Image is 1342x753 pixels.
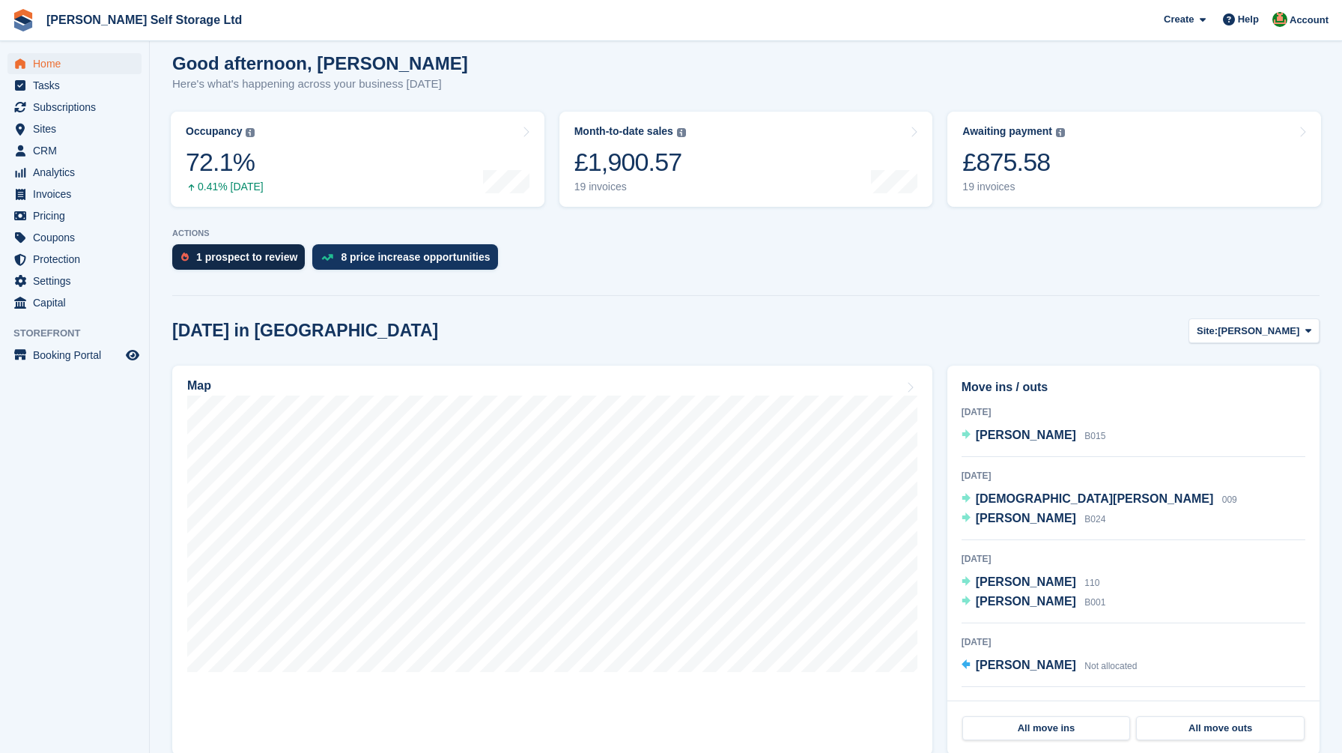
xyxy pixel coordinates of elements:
[1084,578,1099,588] span: 110
[1238,12,1259,27] span: Help
[33,227,123,248] span: Coupons
[7,97,142,118] a: menu
[976,659,1076,671] span: [PERSON_NAME]
[33,184,123,205] span: Invoices
[33,345,123,366] span: Booking Portal
[7,140,142,161] a: menu
[171,112,544,207] a: Occupancy 72.1% 0.41% [DATE]
[1290,13,1329,28] span: Account
[312,244,505,277] a: 8 price increase opportunities
[962,593,1106,612] a: [PERSON_NAME] B001
[962,405,1305,419] div: [DATE]
[962,635,1305,649] div: [DATE]
[1084,431,1105,441] span: B015
[181,252,189,261] img: prospect-51fa495bee0391a8d652442698ab0144808aea92771e9ea1ae160a38d050c398.svg
[7,270,142,291] a: menu
[172,53,468,73] h1: Good afternoon, [PERSON_NAME]
[7,205,142,226] a: menu
[976,575,1076,588] span: [PERSON_NAME]
[962,125,1052,138] div: Awaiting payment
[677,128,686,137] img: icon-info-grey-7440780725fd019a000dd9b08b2336e03edf1995a4989e88bcd33f0948082b44.svg
[1218,324,1299,339] span: [PERSON_NAME]
[196,251,297,263] div: 1 prospect to review
[124,346,142,364] a: Preview store
[962,509,1106,529] a: [PERSON_NAME] B024
[962,716,1131,740] a: All move ins
[976,595,1076,608] span: [PERSON_NAME]
[33,118,123,139] span: Sites
[7,249,142,270] a: menu
[1136,716,1305,740] a: All move outs
[574,125,673,138] div: Month-to-date sales
[976,492,1214,505] span: [DEMOGRAPHIC_DATA][PERSON_NAME]
[33,292,123,313] span: Capital
[559,112,933,207] a: Month-to-date sales £1,900.57 19 invoices
[33,140,123,161] span: CRM
[172,229,1320,238] p: ACTIONS
[1197,324,1218,339] span: Site:
[976,512,1076,524] span: [PERSON_NAME]
[1222,495,1237,505] span: 009
[1084,514,1105,524] span: B024
[7,184,142,205] a: menu
[246,128,255,137] img: icon-info-grey-7440780725fd019a000dd9b08b2336e03edf1995a4989e88bcd33f0948082b44.svg
[962,469,1305,483] div: [DATE]
[186,147,264,178] div: 72.1%
[33,53,123,74] span: Home
[40,7,248,32] a: [PERSON_NAME] Self Storage Ltd
[186,181,264,193] div: 0.41% [DATE]
[962,147,1065,178] div: £875.58
[7,118,142,139] a: menu
[1084,661,1137,671] span: Not allocated
[341,251,490,263] div: 8 price increase opportunities
[7,75,142,96] a: menu
[962,573,1100,593] a: [PERSON_NAME] 110
[7,345,142,366] a: menu
[33,249,123,270] span: Protection
[7,53,142,74] a: menu
[172,321,438,341] h2: [DATE] in [GEOGRAPHIC_DATA]
[172,244,312,277] a: 1 prospect to review
[947,112,1321,207] a: Awaiting payment £875.58 19 invoices
[12,9,34,31] img: stora-icon-8386f47178a22dfd0bd8f6a31ec36ba5ce8667c1dd55bd0f319d3a0aa187defe.svg
[962,181,1065,193] div: 19 invoices
[1164,12,1194,27] span: Create
[1056,128,1065,137] img: icon-info-grey-7440780725fd019a000dd9b08b2336e03edf1995a4989e88bcd33f0948082b44.svg
[33,97,123,118] span: Subscriptions
[962,378,1305,396] h2: Move ins / outs
[187,379,211,393] h2: Map
[1272,12,1287,27] img: Joshua Wild
[574,181,686,193] div: 19 invoices
[33,75,123,96] span: Tasks
[33,162,123,183] span: Analytics
[1188,318,1320,343] button: Site: [PERSON_NAME]
[13,326,149,341] span: Storefront
[186,125,242,138] div: Occupancy
[962,490,1237,509] a: [DEMOGRAPHIC_DATA][PERSON_NAME] 009
[962,426,1106,446] a: [PERSON_NAME] B015
[172,76,468,93] p: Here's what's happening across your business [DATE]
[321,254,333,261] img: price_increase_opportunities-93ffe204e8149a01c8c9dc8f82e8f89637d9d84a8eef4429ea346261dce0b2c0.svg
[962,656,1138,676] a: [PERSON_NAME] Not allocated
[1084,597,1105,608] span: B001
[962,699,1305,713] div: [DATE]
[7,292,142,313] a: menu
[33,205,123,226] span: Pricing
[962,552,1305,566] div: [DATE]
[574,147,686,178] div: £1,900.57
[7,162,142,183] a: menu
[33,270,123,291] span: Settings
[7,227,142,248] a: menu
[976,429,1076,441] span: [PERSON_NAME]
